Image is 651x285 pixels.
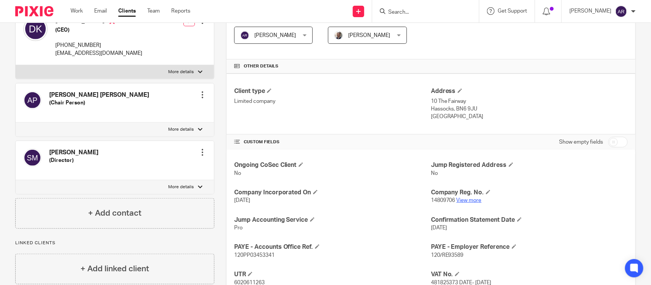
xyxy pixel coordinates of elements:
[49,157,98,164] h5: (Director)
[15,240,214,246] p: Linked clients
[88,207,141,219] h4: + Add contact
[431,253,464,258] span: 120/RE93589
[234,189,431,197] h4: Company Incorporated On
[348,33,390,38] span: [PERSON_NAME]
[169,69,194,75] p: More details
[559,138,603,146] label: Show empty fields
[431,216,628,224] h4: Confirmation Statement Date
[49,149,98,157] h4: [PERSON_NAME]
[244,63,278,69] span: Other details
[431,87,628,95] h4: Address
[49,99,149,107] h5: (Chair Person)
[234,87,431,95] h4: Client type
[334,31,343,40] img: Matt%20Circle.png
[118,7,136,15] a: Clients
[328,17,366,23] span: Sales Person
[431,98,628,105] p: 10 The Fairway
[171,7,190,15] a: Reports
[169,184,194,190] p: More details
[234,161,431,169] h4: Ongoing CoSec Client
[169,126,194,133] p: More details
[80,263,149,275] h4: + Add linked client
[234,253,275,258] span: 120PP03453341
[431,189,628,197] h4: Company Reg. No.
[431,198,455,203] span: 14809706
[147,7,160,15] a: Team
[234,243,431,251] h4: PAYE - Accounts Office Ref.
[15,6,53,16] img: Pixie
[23,17,48,41] img: svg%3E
[431,243,628,251] h4: PAYE - Employer Reference
[234,139,431,145] h4: CUSTOM FIELDS
[49,91,149,99] h4: [PERSON_NAME] [PERSON_NAME]
[234,216,431,224] h4: Jump Accounting Service
[431,271,628,279] h4: VAT No.
[234,17,296,23] span: Assistant Accountant
[55,50,142,57] p: [EMAIL_ADDRESS][DOMAIN_NAME]
[569,7,611,15] p: [PERSON_NAME]
[234,98,431,105] p: Limited company
[234,171,241,176] span: No
[431,113,628,120] p: [GEOGRAPHIC_DATA]
[387,9,456,16] input: Search
[55,26,142,34] h5: (CEO)
[431,161,628,169] h4: Jump Registered Address
[431,225,447,231] span: [DATE]
[234,225,243,231] span: Pro
[431,171,438,176] span: No
[23,149,42,167] img: svg%3E
[457,198,482,203] a: View more
[254,33,296,38] span: [PERSON_NAME]
[94,7,107,15] a: Email
[240,31,249,40] img: svg%3E
[498,8,527,14] span: Get Support
[431,105,628,113] p: Hassocks, BN6 9JU
[615,5,627,18] img: svg%3E
[23,91,42,109] img: svg%3E
[71,7,83,15] a: Work
[234,198,250,203] span: [DATE]
[55,42,142,49] p: [PHONE_NUMBER]
[234,271,431,279] h4: UTR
